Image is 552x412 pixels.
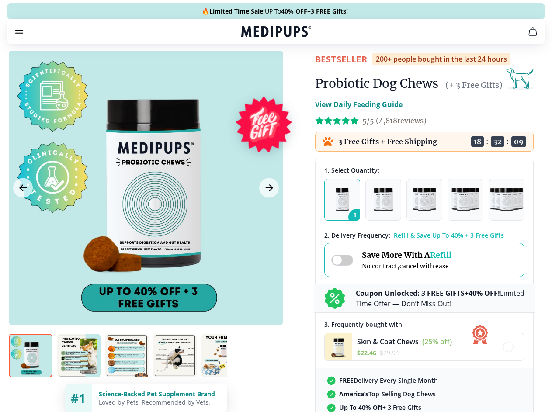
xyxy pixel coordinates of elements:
strong: FREE [339,376,354,384]
span: + 3 Free Gifts [339,403,421,412]
strong: Up To 40% Off [339,403,382,412]
img: Pack of 1 - Natural Dog Supplements [336,188,349,211]
h1: Probiotic Dog Chews [315,76,438,91]
img: Probiotic Dog Chews | Natural Dog Supplements [105,334,149,377]
img: Probiotic Dog Chews | Natural Dog Supplements [9,334,52,377]
div: Science-Backed Pet Supplement Brand [99,390,220,398]
div: 200+ people bought in the last 24 hours [372,53,510,65]
p: View Daily Feeding Guide [315,99,403,110]
div: 1. Select Quantity: [324,166,524,174]
span: Save More With A [362,250,451,260]
img: Pack of 3 - Natural Dog Supplements [413,188,436,211]
img: Pack of 4 - Natural Dog Supplements [451,188,479,211]
span: Skin & Coat Chews [357,337,419,346]
a: Medipups [241,25,311,40]
button: 1 [324,179,360,221]
p: + Limited Time Offer — Don’t Miss Out! [356,288,524,309]
img: Probiotic Dog Chews | Natural Dog Supplements [201,334,245,377]
button: Next Image [259,178,279,198]
span: : [486,137,489,146]
img: Pack of 5 - Natural Dog Supplements [490,188,524,211]
span: (25% off) [422,337,452,346]
span: Refill [430,250,451,260]
span: Top-Selling Dog Chews [339,390,436,398]
strong: America’s [339,390,368,398]
div: Loved by Pets, Recommended by Vets. [99,398,220,406]
b: Coupon Unlocked: 3 FREE GIFTS [356,288,465,298]
span: 5/5 ( 4,818 reviews) [362,116,427,125]
img: Probiotic Dog Chews | Natural Dog Supplements [153,334,197,377]
img: Pack of 2 - Natural Dog Supplements [374,188,393,211]
button: cart [522,21,543,42]
span: 3 . Frequently bought with: [324,320,404,329]
span: No contract, [362,262,451,270]
span: 1 [348,209,365,225]
button: Previous Image [13,178,33,198]
span: 18 [471,136,484,147]
span: 09 [511,136,526,147]
span: $ 29.94 [380,349,399,357]
p: 3 Free Gifts + Free Shipping [338,137,437,146]
span: 2 . Delivery Frequency: [324,231,390,239]
span: 🔥 UP To + [202,7,348,16]
span: cancel with ease [399,262,449,270]
span: Delivery Every Single Month [339,376,438,384]
span: Refill & Save Up To 40% + 3 Free Gifts [394,231,504,239]
b: 40% OFF! [469,288,500,298]
span: (+ 3 Free Gifts) [445,80,503,90]
span: 32 [491,136,504,147]
span: $ 22.46 [357,349,376,357]
img: Skin & Coat Chews - Medipups [325,333,352,360]
span: #1 [71,390,86,406]
span: : [507,137,509,146]
span: BestSeller [315,53,367,65]
button: burger-menu [14,26,24,37]
img: Probiotic Dog Chews | Natural Dog Supplements [57,334,101,377]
